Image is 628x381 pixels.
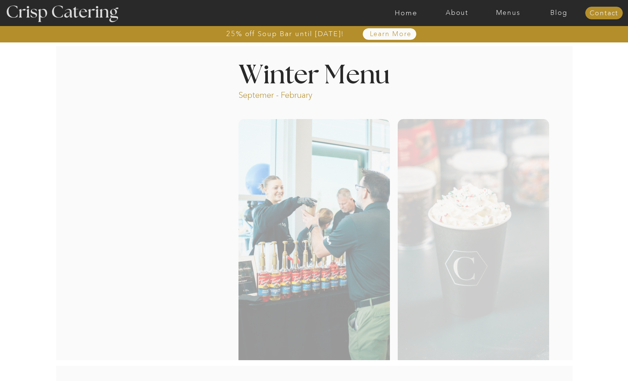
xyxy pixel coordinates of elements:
[199,30,371,38] a: 25% off Soup Bar until [DATE]!
[211,63,417,84] h1: Winter Menu
[381,9,432,17] a: Home
[585,10,623,17] a: Contact
[352,31,429,38] a: Learn More
[432,9,483,17] a: About
[534,9,584,17] a: Blog
[238,90,341,98] p: Septemer - February
[483,9,534,17] a: Menus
